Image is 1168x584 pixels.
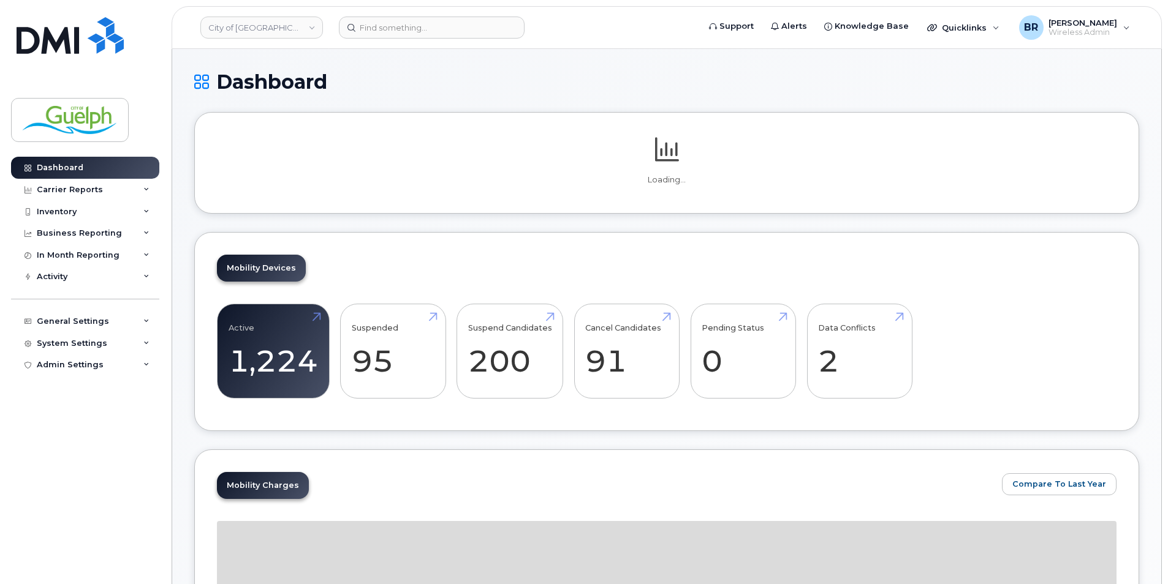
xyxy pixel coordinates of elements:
button: Compare To Last Year [1002,473,1117,495]
a: Suspend Candidates 200 [468,311,552,392]
span: Compare To Last Year [1012,478,1106,490]
p: Loading... [217,174,1117,185]
a: Active 1,224 [229,311,318,392]
a: Mobility Charges [217,472,309,499]
h1: Dashboard [194,71,1139,92]
a: Data Conflicts 2 [818,311,901,392]
a: Suspended 95 [352,311,434,392]
a: Pending Status 0 [702,311,784,392]
a: Cancel Candidates 91 [585,311,668,392]
a: Mobility Devices [217,255,306,282]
